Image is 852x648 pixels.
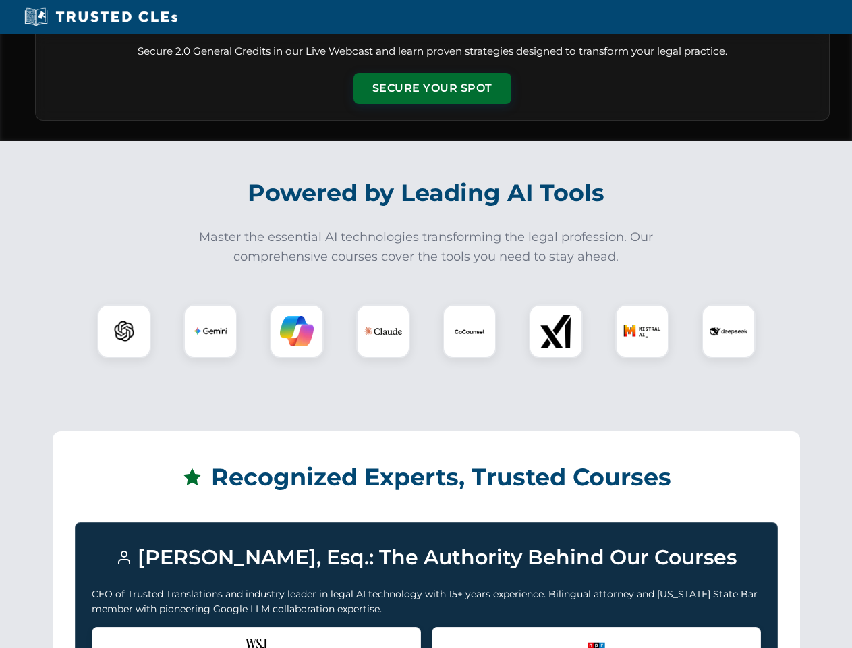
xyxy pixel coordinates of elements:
div: xAI [529,304,583,358]
div: Mistral AI [615,304,669,358]
img: Claude Logo [364,313,402,350]
img: ChatGPT Logo [105,312,144,351]
img: xAI Logo [539,315,573,348]
p: Secure 2.0 General Credits in our Live Webcast and learn proven strategies designed to transform ... [52,44,813,59]
img: Mistral AI Logo [623,313,661,350]
div: ChatGPT [97,304,151,358]
h2: Powered by Leading AI Tools [53,169,800,217]
img: CoCounsel Logo [453,315,486,348]
div: CoCounsel [443,304,496,358]
div: Copilot [270,304,324,358]
div: Gemini [183,304,237,358]
div: Claude [356,304,410,358]
img: Gemini Logo [194,315,227,348]
img: Copilot Logo [280,315,314,348]
img: DeepSeek Logo [710,313,747,350]
p: CEO of Trusted Translations and industry leader in legal AI technology with 15+ years experience.... [92,587,761,617]
p: Master the essential AI technologies transforming the legal profession. Our comprehensive courses... [190,227,662,267]
img: Trusted CLEs [20,7,181,27]
h3: [PERSON_NAME], Esq.: The Authority Behind Our Courses [92,539,761,576]
h2: Recognized Experts, Trusted Courses [75,454,778,501]
button: Secure Your Spot [353,73,511,104]
div: DeepSeek [702,304,756,358]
